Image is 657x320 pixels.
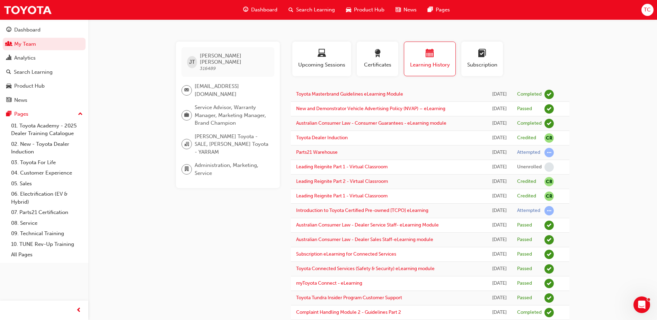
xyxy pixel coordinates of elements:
button: Upcoming Sessions [292,42,351,76]
span: Service Advisor, Warranty Manager, Marketing Manager, Brand Champion [195,104,269,127]
a: guage-iconDashboard [238,3,283,17]
span: null-icon [544,192,554,201]
span: learningRecordVerb_PASS-icon [544,264,554,274]
div: Analytics [14,54,36,62]
span: Learning History [409,61,450,69]
span: Administration, Marketing, Service [195,161,269,177]
span: award-icon [373,49,382,59]
a: Introduction to Toyota Certified Pre-owned [TCPO] eLearning [296,207,428,213]
span: JT [189,58,195,66]
div: Mon Aug 26 2024 14:03:02 GMT+1000 (Australian Eastern Standard Time) [492,207,507,215]
span: news-icon [396,6,401,14]
div: Fri May 10 2024 11:40:04 GMT+1000 (Australian Eastern Standard Time) [492,250,507,258]
span: learningRecordVerb_PASS-icon [544,279,554,288]
span: calendar-icon [426,49,434,59]
div: Thu Feb 20 2025 15:39:26 GMT+1100 (Australian Eastern Daylight Time) [492,163,507,171]
a: Australian Consumer Law - Consumer Guarantees - eLearning module [296,120,446,126]
a: 08. Service [8,218,86,229]
div: Tue Mar 25 2025 23:00:00 GMT+1100 (Australian Eastern Daylight Time) [492,134,507,142]
span: pages-icon [428,6,433,14]
a: Leading Reignite Part 1 - Virtual Classroom [296,164,388,170]
span: learningRecordVerb_PASS-icon [544,250,554,259]
span: null-icon [544,177,554,186]
div: Passed [517,266,532,272]
span: pages-icon [6,111,11,117]
a: Leading Reignite Part 2 - Virtual Classroom [296,178,388,184]
a: 09. Technical Training [8,228,86,239]
a: Dashboard [3,24,86,36]
a: 06. Electrification (EV & Hybrid) [8,189,86,207]
span: learningRecordVerb_PASS-icon [544,104,554,114]
div: Fri Sep 15 2023 12:00:00 GMT+1000 (Australian Eastern Standard Time) [492,309,507,317]
a: Toyota Tundra Insider Program Customer Support [296,295,402,301]
span: Search Learning [296,6,335,14]
button: Learning History [404,42,456,76]
button: Subscription [461,42,503,76]
a: myToyota Connect - eLearning [296,280,362,286]
button: DashboardMy TeamAnalyticsSearch LearningProduct HubNews [3,22,86,108]
div: News [14,96,27,104]
span: guage-icon [243,6,248,14]
a: pages-iconPages [422,3,455,17]
div: Search Learning [14,68,53,76]
span: Subscription [467,61,498,69]
span: Certificates [362,61,393,69]
span: learningRecordVerb_COMPLETE-icon [544,308,554,317]
div: Passed [517,237,532,243]
div: Completed [517,91,542,98]
a: search-iconSearch Learning [283,3,340,17]
a: 04. Customer Experience [8,168,86,178]
div: Pages [14,110,28,118]
a: Subscription eLearning for Connected Services [296,251,396,257]
a: 01. Toyota Academy - 2025 Dealer Training Catalogue [8,121,86,139]
div: Fri Aug 09 2024 13:08:25 GMT+1000 (Australian Eastern Standard Time) [492,236,507,244]
a: Product Hub [3,80,86,92]
span: learningRecordVerb_PASS-icon [544,235,554,245]
a: Toyota Connected Services (Safety & Security) eLearning module [296,266,435,272]
span: Dashboard [251,6,277,14]
a: 02. New - Toyota Dealer Induction [8,139,86,157]
span: guage-icon [6,27,11,33]
span: car-icon [346,6,351,14]
a: New and Demonstrator Vehicle Advertising Policy (NVAP) – eLearning [296,106,445,112]
span: null-icon [544,133,554,143]
span: Upcoming Sessions [298,61,346,69]
span: laptop-icon [318,49,326,59]
span: organisation-icon [184,140,189,149]
span: learningRecordVerb_PASS-icon [544,221,554,230]
div: Mon Jul 07 2025 17:05:00 GMT+1000 (Australian Eastern Standard Time) [492,119,507,127]
a: 07. Parts21 Certification [8,207,86,218]
div: Passed [517,280,532,287]
a: 05. Sales [8,178,86,189]
div: Tue May 07 2024 14:19:08 GMT+1000 (Australian Eastern Standard Time) [492,294,507,302]
div: Credited [517,193,536,199]
div: Passed [517,295,532,301]
span: search-icon [6,69,11,75]
a: Search Learning [3,66,86,79]
a: Toyota Dealer Induction [296,135,348,141]
a: car-iconProduct Hub [340,3,390,17]
a: Analytics [3,52,86,64]
div: Passed [517,106,532,112]
a: Australian Consumer Law - Dealer Sales Staff-eLearning module [296,237,433,242]
span: [EMAIL_ADDRESS][DOMAIN_NAME] [195,82,269,98]
span: car-icon [6,83,11,89]
a: Complaint Handling Module 2 - Guidelines Part 2 [296,309,401,315]
div: Wed Feb 19 2025 11:00:00 GMT+1100 (Australian Eastern Daylight Time) [492,178,507,186]
iframe: Intercom live chat [633,296,650,313]
div: Fri May 10 2024 11:23:41 GMT+1000 (Australian Eastern Standard Time) [492,265,507,273]
div: Product Hub [14,82,45,90]
span: Product Hub [354,6,384,14]
div: Attempted [517,207,540,214]
a: Toyota Masterbrand Guidelines eLearning Module [296,91,403,97]
div: Passed [517,251,532,258]
div: Tue Jul 08 2025 13:12:07 GMT+1000 (Australian Eastern Standard Time) [492,105,507,113]
span: [PERSON_NAME] Toyota - SALE, [PERSON_NAME] Toyota - YARRAM [195,133,269,156]
span: people-icon [6,41,11,47]
span: department-icon [184,165,189,174]
span: 316489 [200,65,216,71]
img: Trak [3,2,52,18]
span: email-icon [184,86,189,95]
div: Completed [517,309,542,316]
